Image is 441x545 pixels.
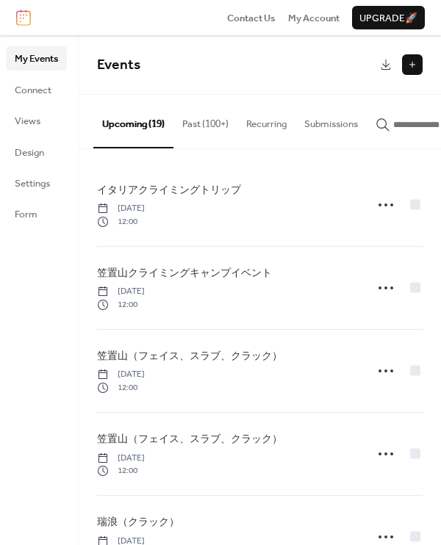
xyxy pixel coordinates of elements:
span: 笠置山（フェイス、スラブ、クラック） [97,349,282,364]
a: 瑞浪（クラック） [97,514,179,530]
button: Recurring [237,95,295,146]
span: イタリアクライミングトリップ [97,183,241,198]
a: Design [6,140,67,164]
span: Connect [15,83,51,98]
span: My Account [288,11,340,26]
button: Submissions [295,95,367,146]
a: Connect [6,78,67,101]
button: Upgrade🚀 [352,6,425,29]
span: 12:00 [97,215,145,228]
img: logo [16,10,31,26]
span: Settings [15,176,50,191]
a: Form [6,202,67,225]
a: 笠置山（フェイス、スラブ、クラック） [97,431,282,447]
span: 瑞浪（クラック） [97,515,179,530]
a: Views [6,109,67,132]
span: My Events [15,51,58,66]
span: 12:00 [97,298,145,311]
span: 12:00 [97,464,145,477]
span: [DATE] [97,285,145,298]
span: Form [15,207,37,222]
a: Contact Us [227,10,276,25]
button: Past (100+) [173,95,237,146]
span: Design [15,145,44,160]
span: [DATE] [97,368,145,381]
span: Upgrade 🚀 [359,11,417,26]
a: 笠置山（フェイス、スラブ、クラック） [97,348,282,364]
span: 12:00 [97,381,145,394]
span: Views [15,114,40,129]
span: [DATE] [97,202,145,215]
a: Settings [6,171,67,195]
span: Events [97,51,140,79]
span: 笠置山（フェイス、スラブ、クラック） [97,432,282,447]
span: [DATE] [97,452,145,465]
a: 笠置山クライミングキャンプイベント [97,265,272,281]
span: 笠置山クライミングキャンプイベント [97,266,272,281]
button: Upcoming (19) [93,95,173,148]
a: My Account [288,10,340,25]
a: イタリアクライミングトリップ [97,182,241,198]
a: My Events [6,46,67,70]
span: Contact Us [227,11,276,26]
